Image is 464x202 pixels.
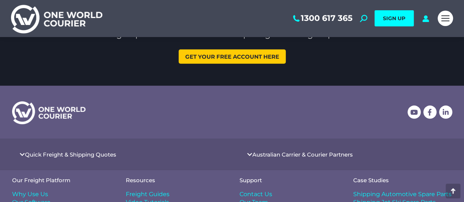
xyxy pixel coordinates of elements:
span: Contact Us [240,190,272,198]
a: Australian Carrier & Courier Partners [252,152,353,157]
h4: Case Studies [353,177,452,183]
a: 1300 617 365 [292,14,352,23]
a: Mobile menu icon [438,11,453,26]
span: Freight Guides [126,190,169,198]
a: Freight Guides [126,190,225,198]
span: Shipping Automotive Spare Parts [353,190,452,198]
a: Contact Us [240,190,339,198]
span: Why Use Us [12,190,48,198]
a: Get your free account here [179,49,286,64]
img: One World Courier [11,4,102,33]
h4: Support [240,177,339,183]
span: Get your free account here [185,54,279,59]
span: SIGN UP [383,15,405,22]
a: Shipping Automotive Spare Parts [353,190,452,198]
h4: Resources [126,177,225,183]
a: Quick Freight & Shipping Quotes [25,152,116,157]
h4: Our Freight Platform [12,177,111,183]
a: SIGN UP [375,10,414,26]
a: Why Use Us [12,190,111,198]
